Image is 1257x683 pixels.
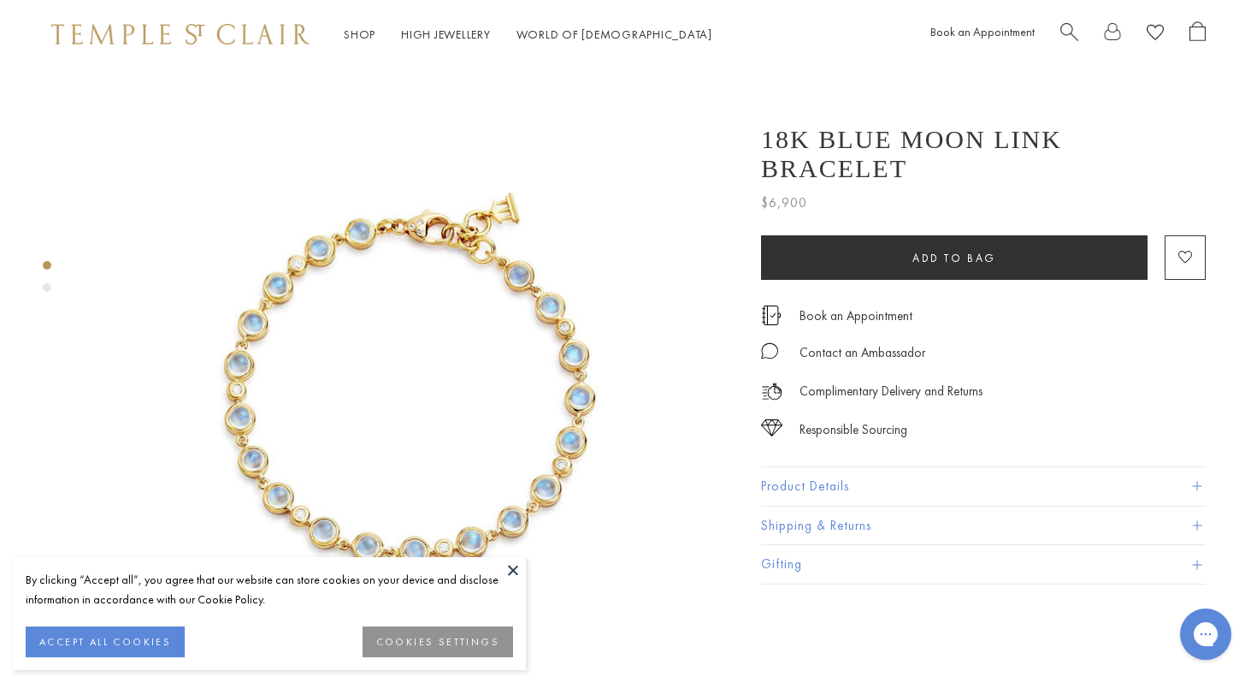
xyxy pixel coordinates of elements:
span: $6,900 [761,192,807,214]
a: World of [DEMOGRAPHIC_DATA]World of [DEMOGRAPHIC_DATA] [516,27,712,42]
button: COOKIES SETTINGS [363,627,513,657]
p: Complimentary Delivery and Returns [800,381,983,402]
button: Add to bag [761,235,1148,280]
img: icon_delivery.svg [761,381,782,402]
iframe: Gorgias live chat messenger [1171,603,1240,666]
h1: 18K Blue Moon Link Bracelet [761,125,1206,183]
a: Book an Appointment [800,306,912,325]
a: ShopShop [344,27,375,42]
div: By clicking “Accept all”, you agree that our website can store cookies on your device and disclos... [26,570,513,609]
a: Search [1060,21,1078,48]
button: Gifting [761,545,1206,584]
span: Add to bag [912,251,996,265]
button: ACCEPT ALL COOKIES [26,627,185,657]
nav: Main navigation [344,24,712,45]
div: Contact an Ambassador [800,342,925,364]
div: Product gallery navigation [43,257,51,306]
button: Shipping & Returns [761,507,1206,545]
img: Temple St. Clair [51,24,310,45]
img: icon_appointment.svg [761,306,782,325]
button: Product Details [761,467,1206,506]
div: Responsible Sourcing [800,419,907,441]
a: Book an Appointment [930,24,1035,39]
a: Open Shopping Bag [1189,21,1206,48]
a: View Wishlist [1147,21,1164,48]
a: High JewelleryHigh Jewellery [401,27,491,42]
img: icon_sourcing.svg [761,419,782,437]
img: MessageIcon-01_2.svg [761,342,778,359]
